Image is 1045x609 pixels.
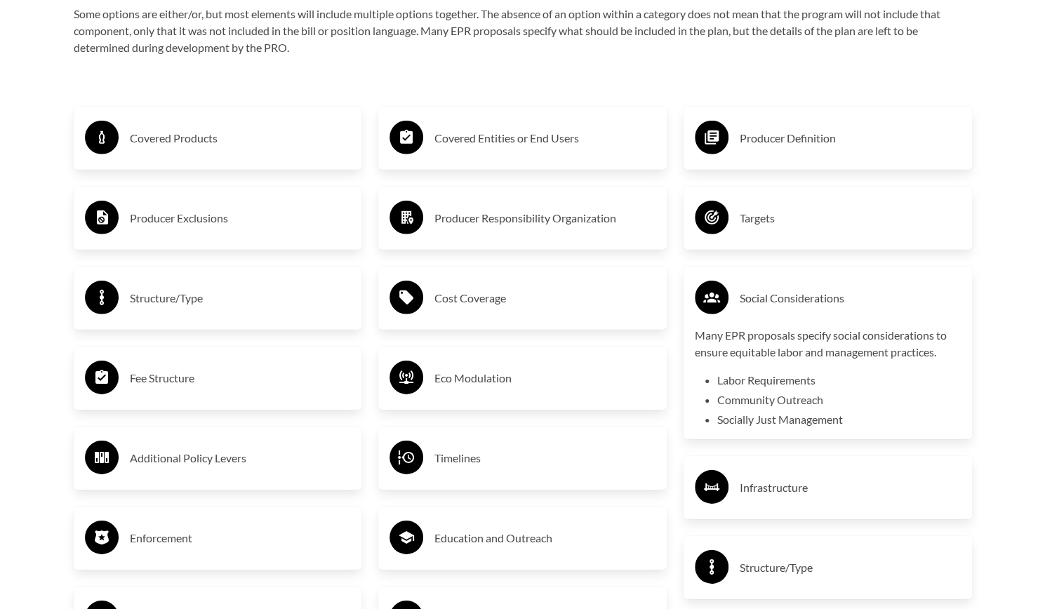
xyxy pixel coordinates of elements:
h3: Producer Responsibility Organization [434,207,655,229]
h3: Fee Structure [130,367,351,389]
h3: Structure/Type [740,556,961,579]
li: Socially Just Management [717,411,961,428]
h3: Enforcement [130,527,351,549]
h3: Producer Definition [740,127,961,149]
h3: Structure/Type [130,287,351,309]
p: Some options are either/or, but most elements will include multiple options together. The absence... [74,6,972,56]
li: Labor Requirements [717,372,961,389]
h3: Infrastructure [740,476,961,499]
h3: Social Considerations [740,287,961,309]
li: Community Outreach [717,391,961,408]
h3: Targets [740,207,961,229]
h3: Timelines [434,447,655,469]
h3: Covered Entities or End Users [434,127,655,149]
h3: Covered Products [130,127,351,149]
h3: Additional Policy Levers [130,447,351,469]
h3: Education and Outreach [434,527,655,549]
h3: Producer Exclusions [130,207,351,229]
h3: Cost Coverage [434,287,655,309]
h3: Eco Modulation [434,367,655,389]
p: Many EPR proposals specify social considerations to ensure equitable labor and management practices. [695,327,961,361]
